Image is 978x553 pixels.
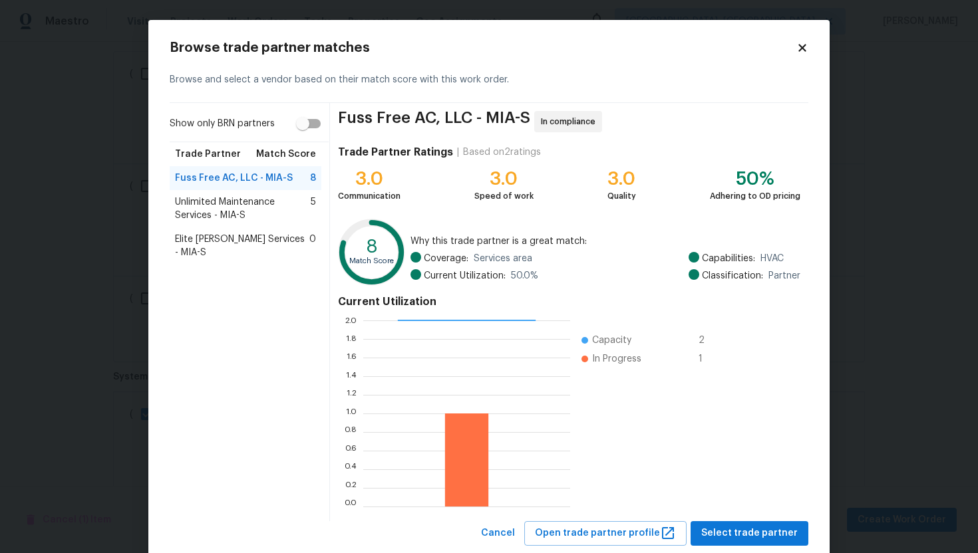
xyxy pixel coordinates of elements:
[699,334,720,347] span: 2
[170,57,808,103] div: Browse and select a vendor based on their match score with this work order.
[344,502,357,510] text: 0.0
[541,115,601,128] span: In compliance
[366,237,378,256] text: 8
[344,428,357,436] text: 0.8
[346,372,357,380] text: 1.4
[175,233,309,259] span: Elite [PERSON_NAME] Services - MIA-S
[346,335,357,343] text: 1.8
[524,521,687,546] button: Open trade partner profile
[410,235,800,248] span: Why this trade partner is a great match:
[511,269,538,282] span: 50.0 %
[338,111,530,132] span: Fuss Free AC, LLC - MIA-S
[474,172,534,185] div: 3.0
[424,269,506,282] span: Current Utilization:
[474,189,534,203] div: Speed of work
[338,189,401,203] div: Communication
[592,334,631,347] span: Capacity
[175,195,311,222] span: Unlimited Maintenance Services - MIA-S
[699,352,720,366] span: 1
[170,117,275,131] span: Show only BRN partners
[481,525,515,542] span: Cancel
[175,171,293,185] span: Fuss Free AC, LLC - MIA-S
[424,252,468,265] span: Coverage:
[691,521,808,546] button: Select trade partner
[474,252,532,265] span: Services area
[311,195,316,222] span: 5
[347,391,357,399] text: 1.2
[702,252,755,265] span: Capabilities:
[345,484,357,492] text: 0.2
[345,316,357,324] text: 2.0
[592,352,641,366] span: In Progress
[702,269,763,282] span: Classification:
[345,447,357,455] text: 0.6
[338,172,401,185] div: 3.0
[476,521,520,546] button: Cancel
[310,171,316,185] span: 8
[535,525,676,542] span: Open trade partner profile
[463,146,541,159] div: Based on 2 ratings
[338,295,800,308] h4: Current Utilization
[453,146,463,159] div: |
[309,233,316,259] span: 0
[344,465,357,473] text: 0.4
[256,148,316,161] span: Match Score
[710,172,800,185] div: 50%
[760,252,784,265] span: HVAC
[338,146,453,159] h4: Trade Partner Ratings
[347,354,357,362] text: 1.6
[607,172,636,185] div: 3.0
[701,525,798,542] span: Select trade partner
[346,409,357,417] text: 1.0
[175,148,241,161] span: Trade Partner
[710,189,800,203] div: Adhering to OD pricing
[349,257,394,265] text: Match Score
[170,41,796,55] h2: Browse trade partner matches
[607,189,636,203] div: Quality
[768,269,800,282] span: Partner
